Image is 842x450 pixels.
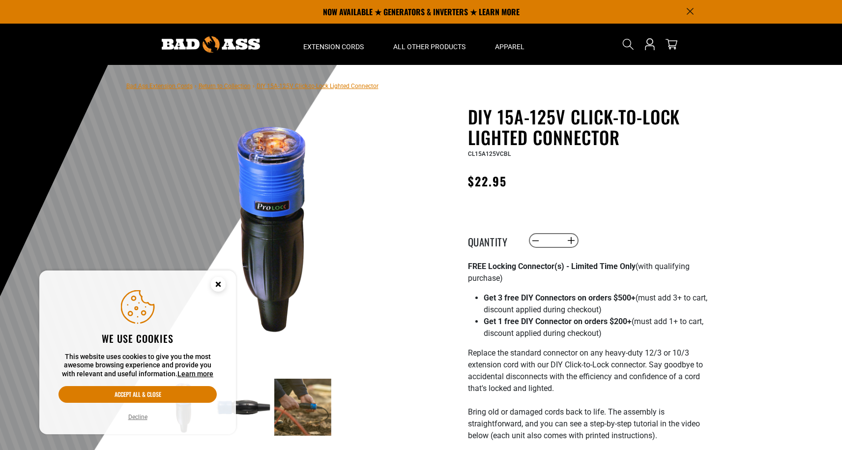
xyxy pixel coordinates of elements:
a: Bad Ass Extension Cords [126,83,193,90]
summary: Search [620,36,636,52]
a: Return to Collection [199,83,251,90]
strong: Get 1 free DIY Connector on orders $200+ [484,317,632,326]
aside: Cookie Consent [39,270,236,435]
span: › [195,83,197,90]
summary: All Other Products [378,24,480,65]
h2: We use cookies [58,332,217,345]
span: DIY 15A-125V Click-to-Lock Lighted Connector [257,83,378,90]
a: Learn more [177,370,213,378]
span: (with qualifying purchase) [468,262,690,283]
span: CL15A125VCBL [468,150,511,157]
span: (must add 1+ to cart, discount applied during checkout) [484,317,703,338]
p: This website uses cookies to give you the most awesome browsing experience and provide you with r... [58,353,217,379]
span: Apparel [495,42,524,51]
strong: Get 3 free DIY Connectors on orders $500+ [484,293,636,302]
summary: Apparel [480,24,539,65]
label: Quantity [468,234,517,247]
span: $22.95 [468,172,507,190]
nav: breadcrumbs [126,80,378,91]
button: Accept all & close [58,386,217,403]
span: Extension Cords [303,42,364,51]
span: All Other Products [393,42,465,51]
h1: DIY 15A-125V Click-to-Lock Lighted Connector [468,106,709,148]
span: › [253,83,255,90]
span: (must add 3+ to cart, discount applied during checkout) [484,293,707,314]
strong: FREE Locking Connector(s) - Limited Time Only [468,262,636,271]
button: Decline [125,412,150,422]
img: Bad Ass Extension Cords [162,36,260,53]
summary: Extension Cords [289,24,378,65]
